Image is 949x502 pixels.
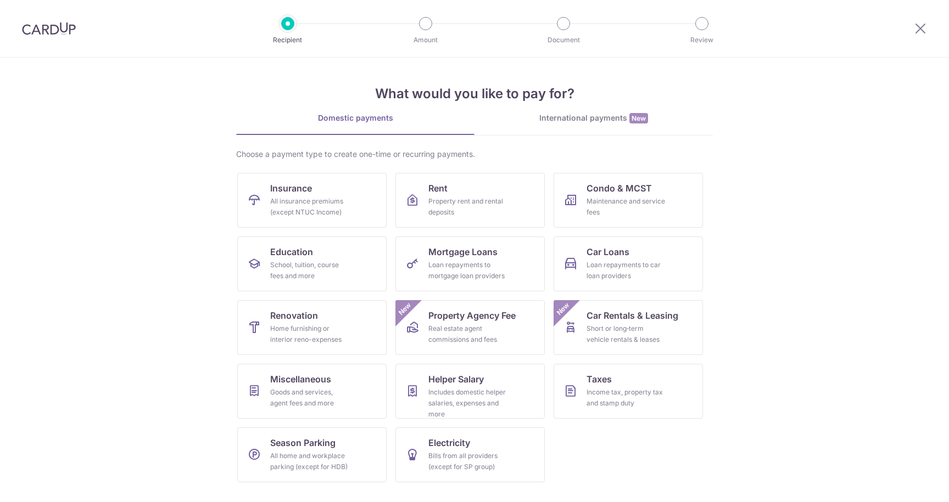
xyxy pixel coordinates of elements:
a: TaxesIncome tax, property tax and stamp duty [554,364,703,419]
div: Maintenance and service fees [587,196,666,218]
span: Property Agency Fee [428,309,516,322]
img: CardUp [22,22,76,35]
p: Review [661,35,743,46]
div: International payments [474,112,713,124]
a: Mortgage LoansLoan repayments to mortgage loan providers [395,236,545,291]
a: Condo & MCSTMaintenance and service fees [554,173,703,228]
a: InsuranceAll insurance premiums (except NTUC Income) [237,173,387,228]
div: Domestic payments [236,112,474,123]
span: Rent [428,182,448,195]
span: Condo & MCST [587,182,652,195]
a: ElectricityBills from all providers (except for SP group) [395,427,545,482]
div: Includes domestic helper salaries, expenses and more [428,387,507,420]
div: All home and workplace parking (except for HDB) [270,450,349,472]
span: New [554,300,572,318]
a: EducationSchool, tuition, course fees and more [237,236,387,291]
span: Car Loans [587,245,629,258]
a: Car LoansLoan repayments to car loan providers [554,236,703,291]
span: Season Parking [270,436,336,449]
a: Car Rentals & LeasingShort or long‑term vehicle rentals & leasesNew [554,300,703,355]
a: Property Agency FeeReal estate agent commissions and feesNew [395,300,545,355]
span: Mortgage Loans [428,245,498,258]
a: MiscellaneousGoods and services, agent fees and more [237,364,387,419]
a: Season ParkingAll home and workplace parking (except for HDB) [237,427,387,482]
div: Goods and services, agent fees and more [270,387,349,409]
div: Short or long‑term vehicle rentals & leases [587,323,666,345]
div: Income tax, property tax and stamp duty [587,387,666,409]
div: Home furnishing or interior reno-expenses [270,323,349,345]
a: RenovationHome furnishing or interior reno-expenses [237,300,387,355]
div: Bills from all providers (except for SP group) [428,450,507,472]
div: Loan repayments to car loan providers [587,260,666,281]
span: New [396,300,414,318]
span: Taxes [587,373,612,386]
p: Recipient [247,35,328,46]
iframe: Opens a widget where you can find more information [878,469,938,497]
p: Document [523,35,604,46]
span: Car Rentals & Leasing [587,309,678,322]
p: Amount [385,35,466,46]
span: Renovation [270,309,318,322]
div: Real estate agent commissions and fees [428,323,507,345]
div: School, tuition, course fees and more [270,260,349,281]
span: Insurance [270,182,312,195]
span: Miscellaneous [270,373,331,386]
div: Loan repayments to mortgage loan providers [428,260,507,281]
a: RentProperty rent and rental deposits [395,173,545,228]
div: All insurance premiums (except NTUC Income) [270,196,349,218]
span: New [629,113,648,123]
div: Choose a payment type to create one-time or recurring payments. [236,149,713,160]
span: Electricity [428,436,470,449]
div: Property rent and rental deposits [428,196,507,218]
span: Helper Salary [428,373,484,386]
span: Education [270,245,313,258]
h4: What would you like to pay for? [236,84,713,104]
a: Helper SalaryIncludes domestic helper salaries, expenses and more [395,364,545,419]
